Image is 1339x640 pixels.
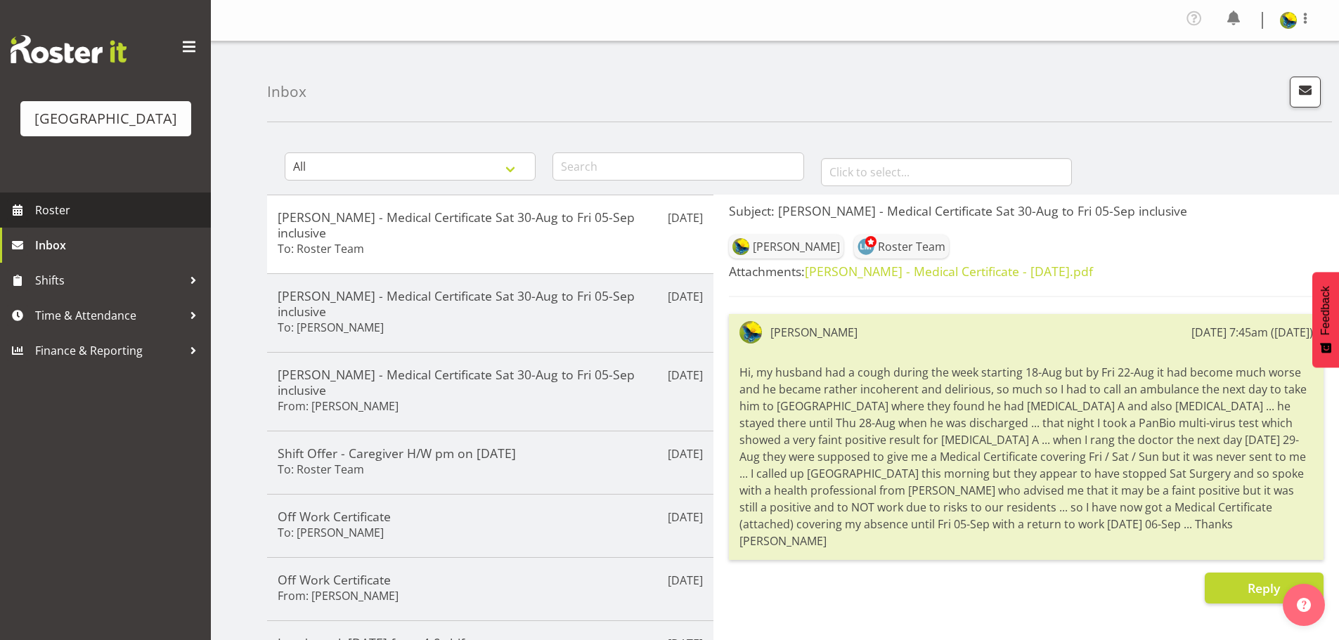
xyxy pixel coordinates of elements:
span: Finance & Reporting [35,340,183,361]
p: [DATE] [668,445,703,462]
h6: To: [PERSON_NAME] [278,525,384,540]
h5: [PERSON_NAME] - Medical Certificate Sat 30-Aug to Fri 05-Sep inclusive [278,367,703,398]
h5: Attachments: [729,263,1324,279]
span: Inbox [35,235,204,256]
p: [DATE] [668,288,703,305]
img: gemma-hall22491374b5f274993ff8414464fec47f.png [739,321,762,344]
input: Search [552,152,803,181]
div: [DATE] 7:45am ([DATE]) [1191,324,1313,341]
button: Reply [1205,573,1324,603]
span: Shifts [35,270,183,291]
p: [DATE] [668,509,703,525]
p: [DATE] [668,209,703,226]
img: gemma-hall22491374b5f274993ff8414464fec47f.png [732,238,749,255]
p: [DATE] [668,572,703,589]
div: [PERSON_NAME] [770,324,858,341]
h5: [PERSON_NAME] - Medical Certificate Sat 30-Aug to Fri 05-Sep inclusive [278,209,703,240]
p: [DATE] [668,367,703,384]
button: Feedback - Show survey [1312,272,1339,367]
img: lesley-mckenzie127.jpg [858,238,874,255]
h5: Off Work Certificate [278,572,703,587]
span: Feedback [1319,286,1332,335]
img: Rosterit website logo [11,35,127,63]
h6: To: Roster Team [278,242,364,256]
div: [PERSON_NAME] [753,238,840,255]
div: [GEOGRAPHIC_DATA] [34,108,177,129]
div: Hi, my husband had a cough during the week starting 18-Aug but by Fri 22-Aug it had become much w... [739,360,1313,553]
h5: Subject: [PERSON_NAME] - Medical Certificate Sat 30-Aug to Fri 05-Sep inclusive [729,203,1324,218]
a: [PERSON_NAME] - Medical Certificate - [DATE].pdf [805,263,1093,280]
img: help-xxl-2.png [1297,598,1311,612]
img: gemma-hall22491374b5f274993ff8414464fec47f.png [1280,12,1297,29]
div: Roster Team [878,238,945,255]
h5: [PERSON_NAME] - Medical Certificate Sat 30-Aug to Fri 05-Sep inclusive [278,288,703,319]
span: Reply [1248,580,1280,596]
span: Roster [35,200,204,221]
span: Time & Attendance [35,305,183,326]
h5: Off Work Certificate [278,509,703,524]
input: Click to select... [821,158,1072,186]
h6: From: [PERSON_NAME] [278,589,399,603]
h6: From: [PERSON_NAME] [278,399,399,413]
h6: To: [PERSON_NAME] [278,320,384,334]
h6: To: Roster Team [278,462,364,476]
h4: Inbox [267,84,306,100]
h5: Shift Offer - Caregiver H/W pm on [DATE] [278,445,703,461]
